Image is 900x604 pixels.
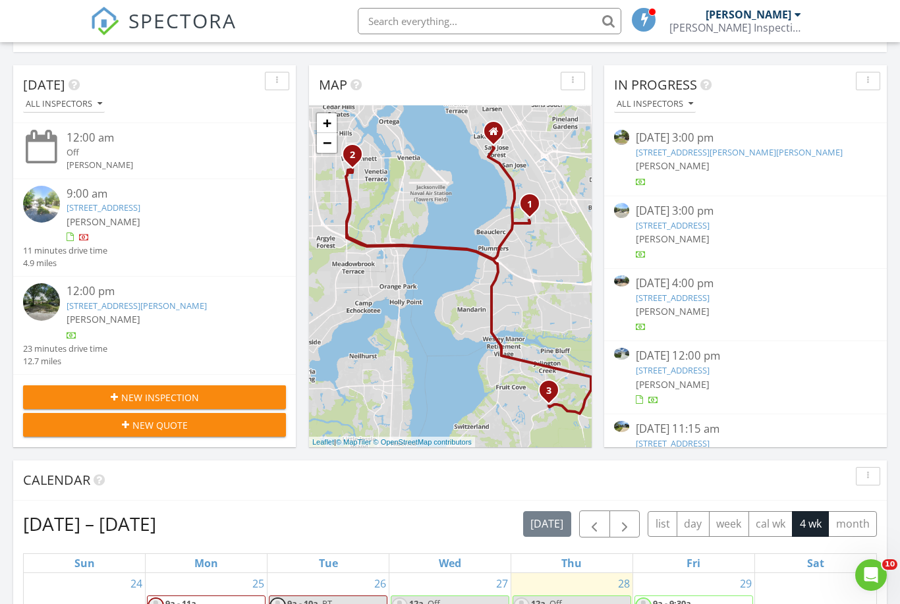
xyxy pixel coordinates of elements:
[748,511,793,537] button: cal wk
[23,471,90,489] span: Calendar
[23,283,286,368] a: 12:00 pm [STREET_ADDRESS][PERSON_NAME] [PERSON_NAME] 23 minutes drive time 12.7 miles
[523,511,571,537] button: [DATE]
[317,113,337,133] a: Zoom in
[128,7,237,34] span: SPECTORA
[436,554,464,572] a: Wednesday
[614,203,629,218] img: streetview
[804,554,827,572] a: Saturday
[614,275,629,287] img: 9302106%2Fcover_photos%2FdQaTLN8LBIKGNsF7T4dF%2Fsmall.jpg
[636,305,710,317] span: [PERSON_NAME]
[882,559,897,570] span: 10
[90,18,237,45] a: SPECTORA
[614,348,629,359] img: 9329857%2Fcover_photos%2FuG7OoRSdvihVj7bwud7T%2Fsmall.jpg
[319,76,347,94] span: Map
[23,413,286,437] button: New Quote
[23,257,107,269] div: 4.9 miles
[709,511,749,537] button: week
[67,202,140,213] a: [STREET_ADDRESS]
[636,292,710,304] a: [STREET_ADDRESS]
[358,8,621,34] input: Search everything...
[636,275,855,292] div: [DATE] 4:00 pm
[559,554,584,572] a: Thursday
[23,510,156,537] h2: [DATE] – [DATE]
[67,130,264,146] div: 12:00 am
[23,96,105,113] button: All Inspectors
[546,387,551,396] i: 3
[549,390,557,398] div: 116 Mahogany Bay Dr, Fruit Cove, FL 32259
[67,215,140,228] span: [PERSON_NAME]
[372,573,389,594] a: Go to August 26, 2025
[26,99,102,109] div: All Inspectors
[614,130,877,188] a: [DATE] 3:00 pm [STREET_ADDRESS][PERSON_NAME][PERSON_NAME] [PERSON_NAME]
[636,233,710,245] span: [PERSON_NAME]
[67,283,264,300] div: 12:00 pm
[23,244,107,257] div: 11 minutes drive time
[636,437,710,449] a: [STREET_ADDRESS]
[636,146,843,158] a: [STREET_ADDRESS][PERSON_NAME][PERSON_NAME]
[23,283,60,320] img: streetview
[128,573,145,594] a: Go to August 24, 2025
[250,573,267,594] a: Go to August 25, 2025
[614,203,877,261] a: [DATE] 3:00 pm [STREET_ADDRESS] [PERSON_NAME]
[648,511,677,537] button: list
[352,154,360,162] div: 6046 Hilda St, Jacksonville, FL 32244
[669,21,801,34] div: Kelly Inspections LLC
[132,418,188,432] span: New Quote
[23,186,286,270] a: 9:00 am [STREET_ADDRESS] [PERSON_NAME] 11 minutes drive time 4.9 miles
[677,511,710,537] button: day
[706,8,791,21] div: [PERSON_NAME]
[579,510,610,537] button: Previous
[792,511,829,537] button: 4 wk
[493,131,501,139] div: 2467 Castellon Drive, Jacksonville FL 32217
[855,559,887,591] iframe: Intercom live chat
[614,76,697,94] span: In Progress
[67,159,264,171] div: [PERSON_NAME]
[121,391,199,404] span: New Inspection
[636,378,710,391] span: [PERSON_NAME]
[90,7,119,36] img: The Best Home Inspection Software - Spectora
[636,348,855,364] div: [DATE] 12:00 pm
[23,355,107,368] div: 12.7 miles
[336,438,372,446] a: © MapTiler
[23,186,60,223] img: streetview
[527,200,532,209] i: 1
[67,300,207,312] a: [STREET_ADDRESS][PERSON_NAME]
[615,573,633,594] a: Go to August 28, 2025
[609,510,640,537] button: Next
[350,151,355,160] i: 2
[312,438,334,446] a: Leaflet
[636,219,710,231] a: [STREET_ADDRESS]
[374,438,472,446] a: © OpenStreetMap contributors
[636,364,710,376] a: [STREET_ADDRESS]
[614,348,877,406] a: [DATE] 12:00 pm [STREET_ADDRESS] [PERSON_NAME]
[614,421,877,480] a: [DATE] 11:15 am [STREET_ADDRESS] [PERSON_NAME]
[614,96,696,113] button: All Inspectors
[828,511,877,537] button: month
[614,421,629,432] img: 9330026%2Fcover_photos%2FGzVRG0TTY2SPbLqA0jQT%2Fsmall.jpg
[530,204,538,211] div: 9353 Genna Trace Trail, Jacksonville, FL 32257
[636,130,855,146] div: [DATE] 3:00 pm
[636,203,855,219] div: [DATE] 3:00 pm
[192,554,221,572] a: Monday
[317,133,337,153] a: Zoom out
[72,554,98,572] a: Sunday
[316,554,341,572] a: Tuesday
[67,186,264,202] div: 9:00 am
[737,573,754,594] a: Go to August 29, 2025
[636,159,710,172] span: [PERSON_NAME]
[614,275,877,334] a: [DATE] 4:00 pm [STREET_ADDRESS] [PERSON_NAME]
[67,146,264,159] div: Off
[67,313,140,325] span: [PERSON_NAME]
[684,554,703,572] a: Friday
[309,437,475,448] div: |
[23,76,65,94] span: [DATE]
[493,573,511,594] a: Go to August 27, 2025
[617,99,693,109] div: All Inspectors
[636,421,855,437] div: [DATE] 11:15 am
[23,385,286,409] button: New Inspection
[23,343,107,355] div: 23 minutes drive time
[614,130,629,145] img: streetview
